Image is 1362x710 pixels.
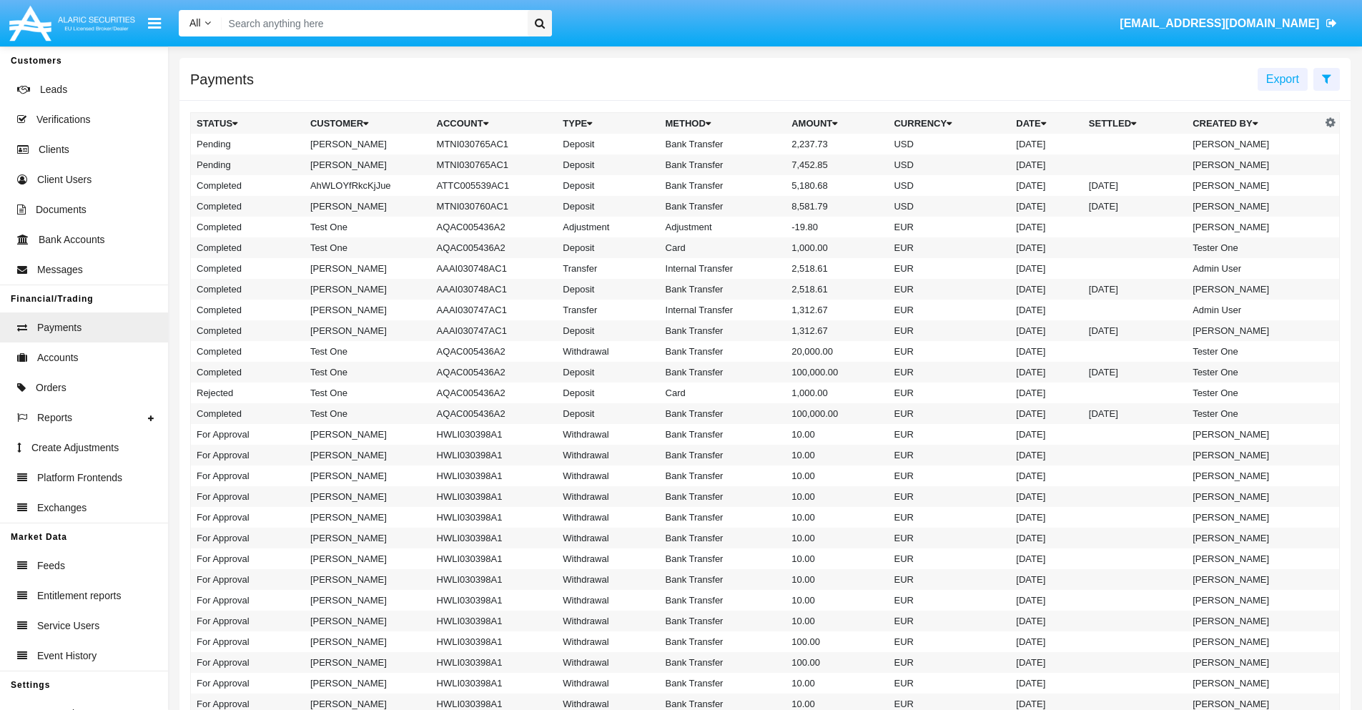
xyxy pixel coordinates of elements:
td: Withdrawal [557,631,659,652]
span: Clients [39,142,69,157]
td: [PERSON_NAME] [305,673,431,694]
td: HWLI030398A1 [431,465,558,486]
td: Bank Transfer [660,569,786,590]
td: Deposit [557,403,659,424]
td: EUR [888,279,1010,300]
span: Feeds [37,558,65,573]
td: [PERSON_NAME] [305,279,431,300]
td: 2,237.73 [786,134,888,154]
td: Deposit [557,362,659,383]
td: Completed [191,320,305,341]
td: EUR [888,258,1010,279]
td: For Approval [191,424,305,445]
td: For Approval [191,673,305,694]
td: Test One [305,237,431,258]
td: Bank Transfer [660,611,786,631]
th: Status [191,113,305,134]
td: [PERSON_NAME] [305,548,431,569]
td: For Approval [191,652,305,673]
td: 7,452.85 [786,154,888,175]
td: [DATE] [1010,403,1083,424]
td: [DATE] [1083,196,1187,217]
td: EUR [888,486,1010,507]
span: Export [1266,73,1299,85]
td: [PERSON_NAME] [1187,424,1321,445]
td: Completed [191,279,305,300]
a: [EMAIL_ADDRESS][DOMAIN_NAME] [1113,4,1344,44]
td: HWLI030398A1 [431,486,558,507]
span: Documents [36,202,87,217]
td: USD [888,154,1010,175]
td: [DATE] [1010,258,1083,279]
td: Tester One [1187,237,1321,258]
td: HWLI030398A1 [431,528,558,548]
td: EUR [888,507,1010,528]
td: EUR [888,673,1010,694]
td: EUR [888,465,1010,486]
td: USD [888,196,1010,217]
td: Test One [305,341,431,362]
td: EUR [888,383,1010,403]
td: 100,000.00 [786,362,888,383]
td: [PERSON_NAME] [305,465,431,486]
td: [PERSON_NAME] [305,424,431,445]
td: For Approval [191,445,305,465]
td: EUR [888,300,1010,320]
td: EUR [888,631,1010,652]
td: [DATE] [1010,673,1083,694]
td: [PERSON_NAME] [1187,154,1321,175]
td: [PERSON_NAME] [305,445,431,465]
td: [DATE] [1010,548,1083,569]
td: Bank Transfer [660,486,786,507]
td: Bank Transfer [660,673,786,694]
td: EUR [888,320,1010,341]
td: Bank Transfer [660,465,786,486]
span: Bank Accounts [39,232,105,247]
td: Internal Transfer [660,300,786,320]
td: USD [888,175,1010,196]
td: [PERSON_NAME] [305,611,431,631]
td: Bank Transfer [660,362,786,383]
td: 1,312.67 [786,300,888,320]
td: [DATE] [1010,631,1083,652]
td: Bank Transfer [660,631,786,652]
td: [DATE] [1010,175,1083,196]
span: Payments [37,320,82,335]
td: 100.00 [786,652,888,673]
td: [PERSON_NAME] [305,507,431,528]
td: Completed [191,258,305,279]
td: Withdrawal [557,341,659,362]
td: Bank Transfer [660,175,786,196]
td: AAAI030748AC1 [431,279,558,300]
td: [PERSON_NAME] [1187,445,1321,465]
td: EUR [888,445,1010,465]
td: EUR [888,362,1010,383]
td: [DATE] [1083,403,1187,424]
td: Completed [191,341,305,362]
td: 20,000.00 [786,341,888,362]
span: Orders [36,380,66,395]
td: Test One [305,362,431,383]
span: Service Users [37,618,99,633]
td: MTNI030760AC1 [431,196,558,217]
td: [DATE] [1010,300,1083,320]
td: Bank Transfer [660,424,786,445]
td: Pending [191,154,305,175]
td: 10.00 [786,507,888,528]
td: [PERSON_NAME] [305,486,431,507]
td: Rejected [191,383,305,403]
span: Exchanges [37,501,87,516]
th: Method [660,113,786,134]
td: EUR [888,237,1010,258]
td: Completed [191,300,305,320]
td: ATTC005539AC1 [431,175,558,196]
input: Search [222,10,523,36]
td: HWLI030398A1 [431,424,558,445]
td: [DATE] [1010,196,1083,217]
td: [PERSON_NAME] [1187,569,1321,590]
td: [DATE] [1010,424,1083,445]
td: Tester One [1187,362,1321,383]
td: [PERSON_NAME] [1187,217,1321,237]
td: [PERSON_NAME] [305,258,431,279]
td: AQAC005436A2 [431,217,558,237]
